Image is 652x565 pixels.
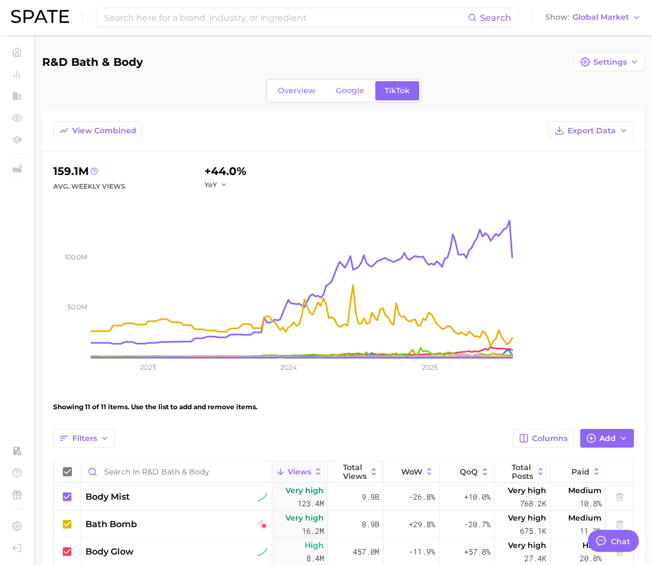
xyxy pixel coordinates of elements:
[362,518,379,531] span: 8.9b
[140,363,156,371] tspan: 2023
[512,463,534,481] span: Total Posts
[385,86,410,95] span: TikTok
[401,467,422,476] span: WoW
[258,547,267,557] img: tiktok sustained riser
[204,180,217,189] span: YoY
[9,540,25,556] a: Log out. Currently logged in with e-mail yzhan@estee.com.
[328,461,384,483] button: Total Views
[72,126,136,135] span: View Combined
[551,461,606,483] button: Paid
[85,490,130,504] span: body mist
[464,490,490,504] span: +10.0%
[53,121,142,140] button: View Combined
[574,53,645,71] button: Settings
[524,552,546,565] span: 27.4k
[53,392,634,422] div: Showing 11 of 11 items. Use the list to add and remove items.
[571,467,590,476] span: Paid
[582,539,602,552] span: High
[580,524,602,538] span: 11.2%
[72,434,97,443] span: Filters
[302,524,324,538] span: 16.2m
[439,461,495,483] button: QoQ
[353,545,379,558] span: 457.0m
[508,484,546,497] span: Very high
[480,13,511,23] span: Search
[580,497,602,510] span: 10.8%
[409,518,435,531] span: +29.8%
[258,492,267,502] img: tiktok sustained riser
[409,490,435,504] span: -26.8%
[362,490,379,504] span: 9.9b
[520,524,546,538] span: 675.1k
[67,303,87,311] tspan: 50.0m
[336,86,364,95] span: Google
[54,483,633,511] button: body misttiktok sustained riserVery high123.4m9.9b-26.8%+10.0%Very high768.2kMedium10.8%
[288,467,311,476] span: Views
[268,81,325,100] a: Overview
[305,539,324,552] span: High
[495,461,550,483] button: Total Posts
[53,429,115,448] button: Filters
[464,545,490,558] span: +57.8%
[545,14,569,20] span: Show
[568,511,602,524] span: Medium
[384,461,439,483] button: WoW
[103,8,468,27] input: Search here for a brand, industry, or ingredient
[409,545,435,558] span: -11.9%
[65,253,87,261] tspan: 100.0m
[599,434,616,443] span: Add
[568,126,616,135] span: Export Data
[573,14,629,20] span: Global Market
[53,180,125,193] div: Avg. Weekly Views
[298,497,324,510] span: 123.4m
[580,552,602,565] span: 20.8%
[278,86,316,95] span: Overview
[281,363,297,371] tspan: 2024
[464,518,490,531] span: -20.7%
[272,461,328,483] button: Views
[375,81,419,100] a: TikTok
[508,511,546,524] span: Very high
[548,121,634,140] button: Export Data
[422,363,438,371] tspan: 2025
[520,497,546,510] span: 768.2k
[204,180,228,189] button: YoY
[85,518,137,531] span: bath bomb
[580,429,634,448] button: Add
[568,484,602,497] span: Medium
[258,519,267,529] img: tiktok falling star
[460,467,478,476] span: QoQ
[11,10,69,23] img: SPATE
[81,461,272,482] input: Search in R&D Bath & Body
[306,552,324,565] span: 8.4m
[285,511,324,524] span: Very high
[532,434,568,443] span: Columns
[343,463,367,481] span: Total Views
[53,162,125,180] div: 159.1m
[285,484,324,497] span: Very high
[508,539,546,552] span: Very high
[85,545,134,558] span: body glow
[327,81,374,100] a: Google
[513,429,574,448] button: Columns
[42,56,143,68] h1: R&D Bath & Body
[54,511,633,538] button: bath bombtiktok falling starVery high16.2m8.9b+29.8%-20.7%Very high675.1kMedium11.2%
[204,162,247,180] div: +44.0%
[542,10,644,25] button: ShowGlobal Market
[593,58,627,67] span: Settings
